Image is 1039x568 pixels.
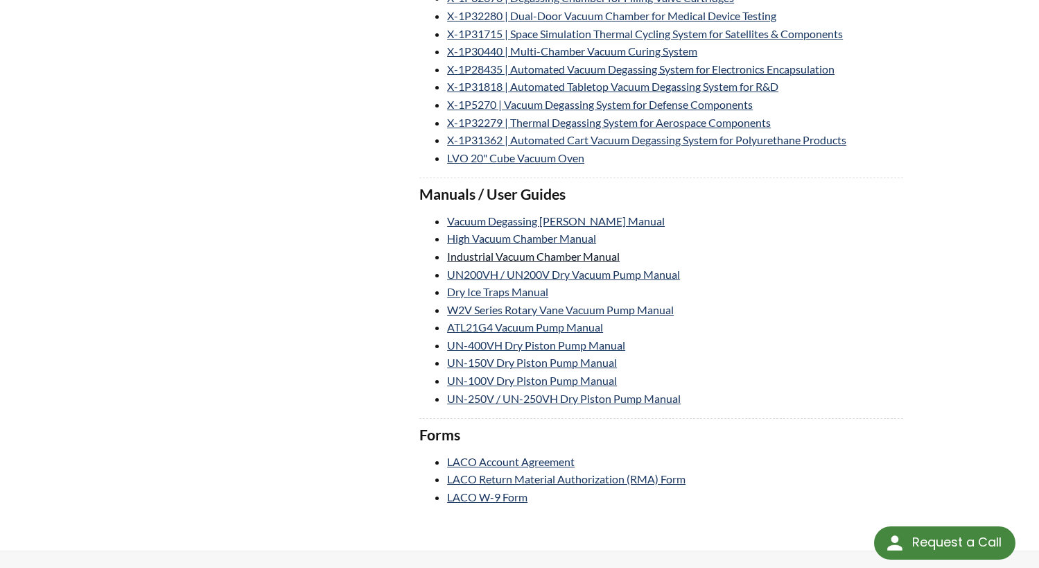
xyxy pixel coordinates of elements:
a: LACO W-9 Form [447,490,527,504]
h3: Manuals / User Guides [419,185,902,205]
a: X-1P31362 | Automated Cart Vacuum Degassing System for Polyurethane Products [447,133,846,146]
a: Vacuum Degassing [PERSON_NAME] Manual [447,214,665,227]
a: UN-100V Dry Piston Pump Manual [447,374,617,387]
a: UN-250V / UN-250VH Dry Piston Pump Manual [447,392,681,405]
a: LVO 20" Cube Vacuum Oven [447,151,584,164]
a: LACO Account Agreement [447,455,575,468]
a: High Vacuum Chamber Manual [447,232,596,245]
a: UN-400VH Dry Piston Pump Manual [447,338,625,352]
a: Industrial Vacuum Chamber Manual [447,250,620,263]
a: X-1P32279 | Thermal Degassing System for Aerospace Components [447,116,771,129]
a: ATL21G4 Vacuum Pump Manual [447,320,603,334]
a: X-1P31818 | Automated Tabletop Vacuum Degassing System for R&D [447,80,778,93]
a: LACO Return Material Authorization (RMA) Form [447,472,686,485]
div: Request a Call [912,526,1002,558]
a: X-1P5270 | Vacuum Degassing System for Defense Components [447,98,753,111]
a: UN200VH / UN200V Dry Vacuum Pump Manual [447,268,680,281]
a: X-1P32280 | Dual-Door Vacuum Chamber for Medical Device Testing [447,9,776,22]
h3: Forms [419,426,902,445]
a: W2V Series Rotary Vane Vacuum Pump Manual [447,303,674,316]
a: Dry Ice Traps Manual [447,285,548,298]
a: UN-150V Dry Piston Pump Manual [447,356,617,369]
a: X-1P28435 | Automated Vacuum Degassing System for Electronics Encapsulation [447,62,835,76]
a: X-1P30440 | Multi-Chamber Vacuum Curing System [447,44,697,58]
img: round button [884,532,906,554]
a: X-1P31715 | Space Simulation Thermal Cycling System for Satellites & Components [447,27,843,40]
div: Request a Call [874,526,1015,560]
